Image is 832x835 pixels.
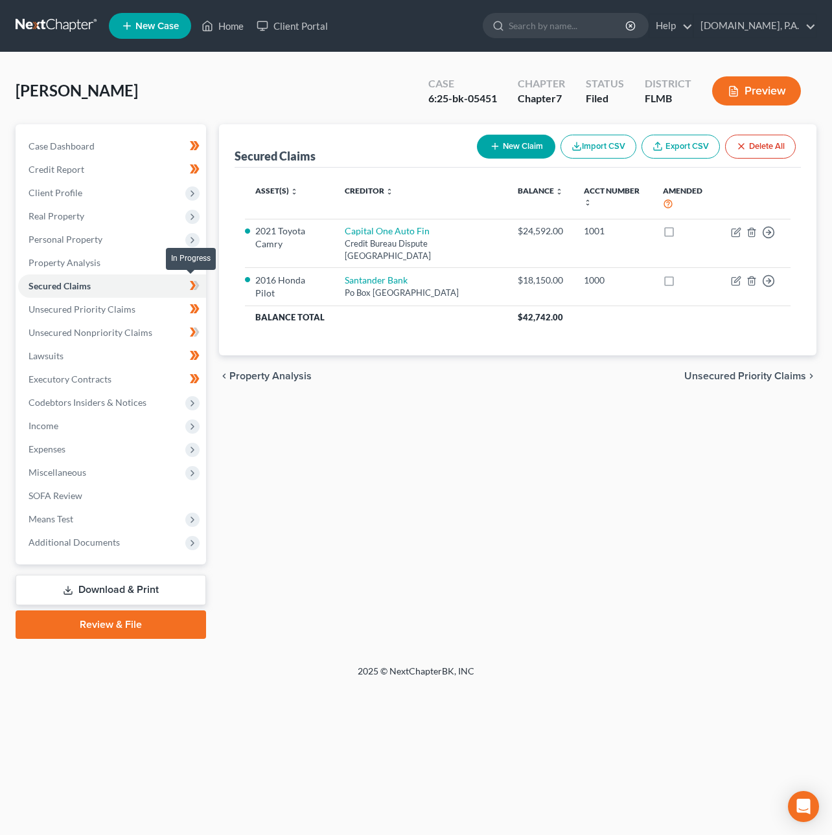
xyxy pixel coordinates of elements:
[684,371,806,381] span: Unsecured Priority Claims
[428,76,497,91] div: Case
[166,248,216,269] div: In Progress
[29,397,146,408] span: Codebtors Insiders & Notices
[509,14,627,38] input: Search by name...
[18,321,206,344] a: Unsecured Nonpriority Claims
[649,14,693,38] a: Help
[345,186,393,195] a: Creditor unfold_more
[29,537,120,548] span: Additional Documents
[255,274,324,300] li: 2016 Honda Pilot
[29,420,58,431] span: Income
[29,327,152,338] span: Unsecured Nonpriority Claims
[18,484,206,507] a: SOFA Review
[245,306,507,329] th: Balance Total
[428,91,497,106] div: 6:25-bk-05451
[18,274,206,298] a: Secured Claims
[345,238,497,262] div: Credit Bureau Dispute [GEOGRAPHIC_DATA]
[477,135,555,159] button: New Claim
[29,280,91,291] span: Secured Claims
[29,490,82,501] span: SOFA Review
[47,665,785,688] div: 2025 © NextChapterBK, INC
[584,225,641,238] div: 1001
[345,274,408,285] a: Santander Bank
[518,225,563,238] div: $24,592.00
[584,274,641,287] div: 1000
[518,274,563,287] div: $18,150.00
[345,287,497,299] div: Po Box [GEOGRAPHIC_DATA]
[386,188,393,195] i: unfold_more
[255,186,298,195] a: Asset(s) unfold_more
[555,188,563,195] i: unfold_more
[788,791,819,822] div: Open Intercom Messenger
[584,199,592,206] i: unfold_more
[195,14,250,38] a: Home
[518,186,563,195] a: Balance unfold_more
[712,76,801,106] button: Preview
[641,135,720,159] a: Export CSV
[16,575,206,605] a: Download & Print
[684,371,816,381] button: Unsecured Priority Claims chevron_right
[518,91,565,106] div: Chapter
[586,91,624,106] div: Filed
[518,312,563,322] span: $42,742.00
[29,350,64,361] span: Lawsuits
[29,187,82,198] span: Client Profile
[16,81,138,100] span: [PERSON_NAME]
[560,135,636,159] button: Import CSV
[645,91,691,106] div: FLMB
[250,14,334,38] a: Client Portal
[219,371,229,381] i: chevron_left
[556,92,562,104] span: 7
[29,234,102,245] span: Personal Property
[18,251,206,274] a: Property Analysis
[18,158,206,181] a: Credit Report
[18,368,206,391] a: Executory Contracts
[18,344,206,368] a: Lawsuits
[29,513,73,524] span: Means Test
[18,298,206,321] a: Unsecured Priority Claims
[229,371,312,381] span: Property Analysis
[235,148,316,164] div: Secured Claims
[29,467,86,478] span: Miscellaneous
[16,610,206,639] a: Review & File
[29,210,84,221] span: Real Property
[645,76,691,91] div: District
[586,76,624,91] div: Status
[694,14,816,38] a: [DOMAIN_NAME], P.A.
[29,373,111,384] span: Executory Contracts
[725,135,796,159] button: Delete All
[345,225,430,236] a: Capital One Auto Fin
[29,443,65,454] span: Expenses
[29,304,135,315] span: Unsecured Priority Claims
[255,225,324,251] li: 2021 Toyota Camry
[18,135,206,158] a: Case Dashboard
[584,186,640,206] a: Acct Number unfold_more
[518,76,565,91] div: Chapter
[290,188,298,195] i: unfold_more
[135,21,179,31] span: New Case
[219,371,312,381] button: chevron_left Property Analysis
[29,164,84,175] span: Credit Report
[653,178,721,219] th: Amended
[29,140,95,151] span: Case Dashboard
[806,371,816,381] i: chevron_right
[29,257,100,268] span: Property Analysis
